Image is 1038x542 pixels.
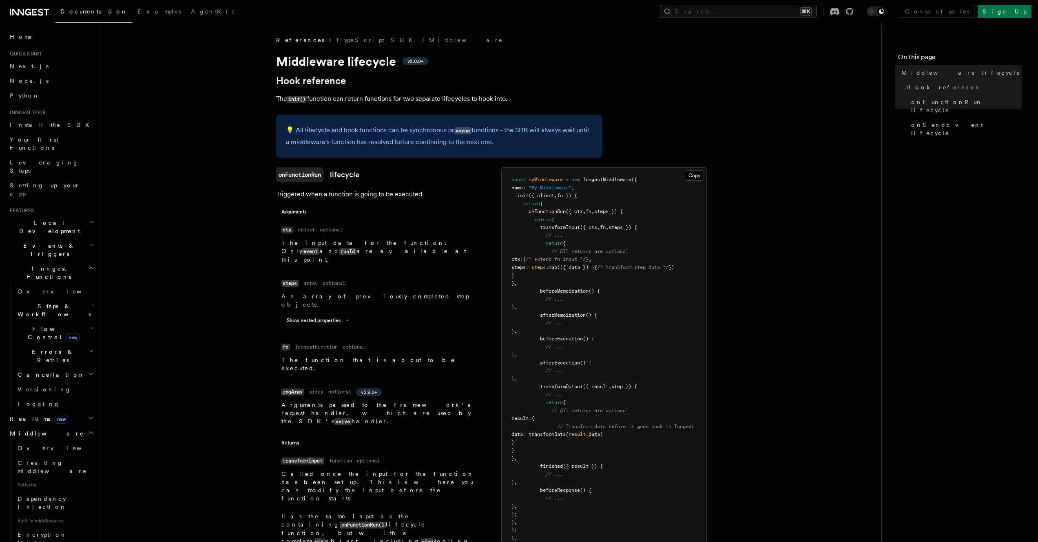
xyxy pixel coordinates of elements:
p: 💡 All lifecycle and hook functions can be synchronous or functions - the SDK will always wait unt... [286,124,593,148]
dd: array [309,389,323,395]
dd: InngestFunction [295,344,338,350]
kbd: ⌘K [800,7,812,16]
span: beforeResponse [540,487,580,493]
p: Arguments passed to the framework's request handler, which are used by the SDK's handler. [281,401,476,426]
span: myMiddleware [529,177,563,182]
span: "My Middleware" [529,185,571,191]
span: v3.9.0+ [361,389,377,395]
span: Examples [137,8,181,15]
dd: function [329,458,352,464]
span: Logging [18,401,60,407]
span: // ... [546,368,563,373]
span: , [609,384,611,389]
span: Your first Functions [10,136,58,151]
a: Sign Up [978,5,1031,18]
span: Flow Control [14,325,90,341]
span: } [511,519,514,525]
span: } [511,376,514,382]
dd: optional [323,280,345,287]
span: // ... [546,495,563,501]
span: , [514,479,517,485]
p: The function that is about to be executed. [281,356,476,372]
span: , [597,224,600,230]
span: .data) [586,431,603,437]
span: // All returns are optional [551,408,629,413]
span: // ... [546,320,563,326]
button: Cancellation [14,367,96,382]
span: { [551,217,554,222]
code: event [302,248,319,255]
span: Quick start [7,51,42,57]
span: () { [580,487,591,493]
p: An array of previously-completed step objects. [281,292,476,309]
span: ({ ctx [566,209,583,214]
span: } [511,440,514,445]
span: } [586,256,589,262]
span: return [534,217,551,222]
span: transformOutput [540,384,583,389]
span: Inngest tour [7,109,46,116]
span: { [531,415,534,421]
a: onSendEvent lifecycle [908,118,1022,140]
a: Contact sales [900,5,974,18]
span: fn }) { [557,193,577,198]
span: ({ client [529,193,554,198]
span: ( [566,431,569,437]
span: : [523,185,526,191]
span: .map [546,264,557,270]
span: Creating middleware [18,460,87,474]
span: Steps & Workflows [14,302,91,318]
span: // ... [546,392,563,398]
span: result [511,415,529,421]
code: init() [287,96,307,103]
a: Next.js [7,59,96,73]
span: Hook reference [906,83,980,91]
span: onSendEvent lifecycle [911,121,1022,137]
span: beforeExecution [540,336,583,342]
button: Show nested properties [287,317,352,324]
div: Returns [277,440,481,450]
button: Local Development [7,215,96,238]
span: } [511,503,514,509]
span: afterMemoization [540,312,586,318]
span: Node.js [10,78,49,84]
span: finished [540,463,563,469]
a: Logging [14,397,96,411]
span: transformData [529,431,566,437]
span: steps }) { [609,224,637,230]
code: ctx [281,227,293,233]
span: // ... [546,471,563,477]
span: // ... [546,344,563,350]
span: } [511,352,514,358]
dd: optional [343,344,365,350]
span: , [589,256,591,262]
a: onFunctionRun lifecycle [908,95,1022,118]
a: Documentation [55,2,133,23]
span: // All returns are optional [551,249,629,254]
span: result [569,431,586,437]
span: InngestMiddleware [583,177,631,182]
p: The function can return functions for two separate lifecycles to hook into. [276,93,602,105]
span: beforeMemoization [540,288,589,294]
a: Hook reference [276,75,346,87]
code: fn [281,344,290,351]
span: } [511,272,514,278]
span: return [546,240,563,246]
span: } [511,304,514,310]
a: Examples [133,2,186,22]
span: ({ result [583,384,609,389]
span: : [526,264,529,270]
dd: object [298,227,315,233]
button: Steps & Workflows [14,299,96,322]
span: fn [586,209,591,214]
a: Python [7,88,96,103]
span: , [583,209,586,214]
p: Called once the input for the function has been set up. This is where you can modify the input be... [281,470,476,502]
code: steps [281,280,299,287]
span: Built-in middlewares [14,514,96,527]
a: Node.js [7,73,96,88]
span: , [514,535,517,541]
span: new [55,415,68,424]
span: Leveraging Steps [10,159,79,174]
a: TypeScript SDK [336,36,418,44]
